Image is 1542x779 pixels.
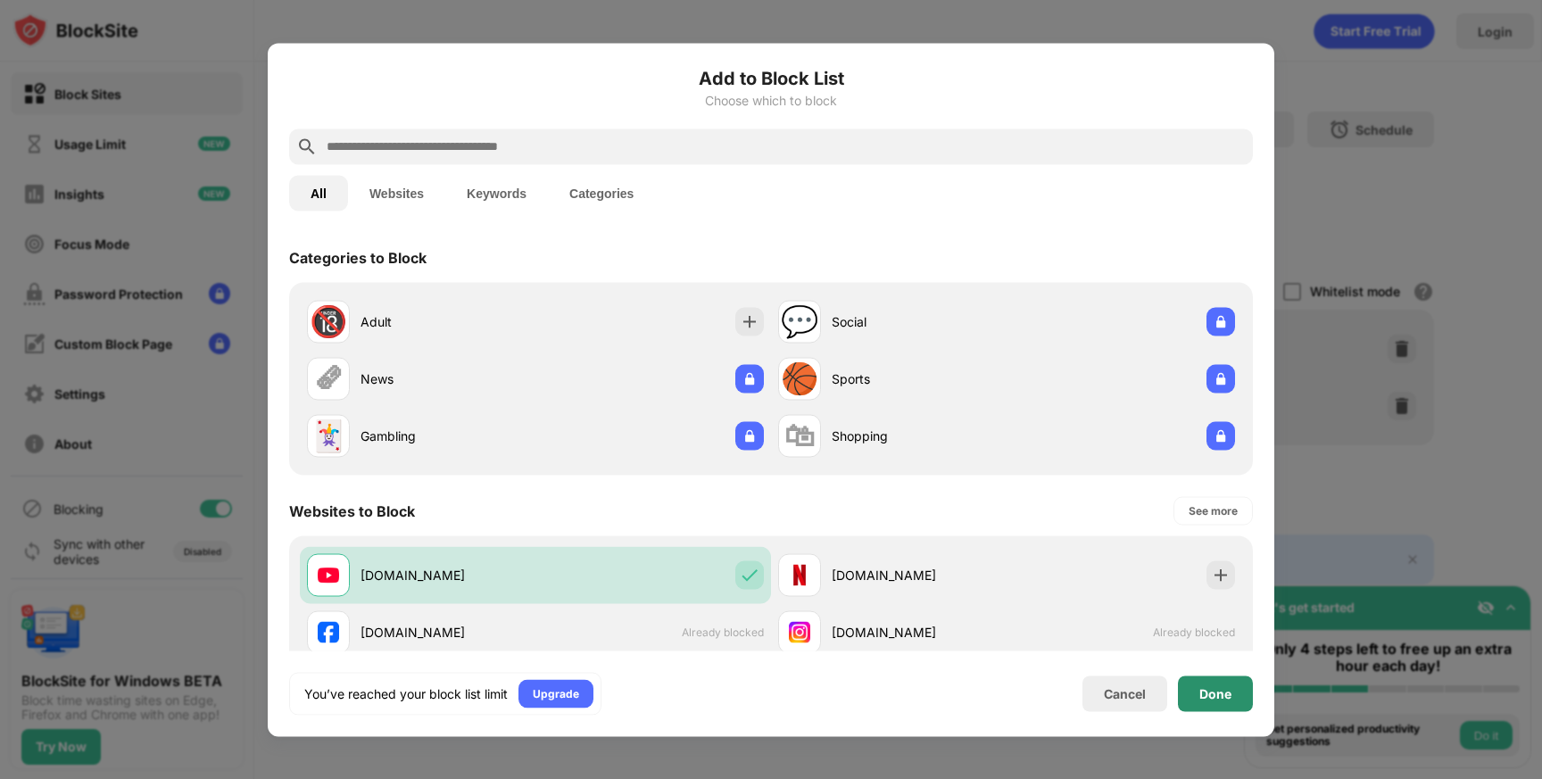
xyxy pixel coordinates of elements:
[289,501,415,519] div: Websites to Block
[781,360,818,397] div: 🏀
[318,621,339,642] img: favicons
[1104,686,1146,701] div: Cancel
[1153,626,1235,639] span: Already blocked
[361,312,535,331] div: Adult
[361,623,535,642] div: [DOMAIN_NAME]
[789,621,810,642] img: favicons
[348,175,445,211] button: Websites
[361,369,535,388] div: News
[445,175,548,211] button: Keywords
[310,303,347,340] div: 🔞
[784,418,815,454] div: 🛍
[548,175,655,211] button: Categories
[832,369,1007,388] div: Sports
[310,418,347,454] div: 🃏
[296,136,318,157] img: search.svg
[1189,501,1238,519] div: See more
[289,93,1253,107] div: Choose which to block
[781,303,818,340] div: 💬
[361,427,535,445] div: Gambling
[289,175,348,211] button: All
[533,684,579,702] div: Upgrade
[313,360,344,397] div: 🗞
[789,564,810,585] img: favicons
[832,566,1007,584] div: [DOMAIN_NAME]
[318,564,339,585] img: favicons
[289,64,1253,91] h6: Add to Block List
[1199,686,1231,700] div: Done
[361,566,535,584] div: [DOMAIN_NAME]
[832,623,1007,642] div: [DOMAIN_NAME]
[682,626,764,639] span: Already blocked
[289,248,427,266] div: Categories to Block
[304,684,508,702] div: You’ve reached your block list limit
[832,312,1007,331] div: Social
[832,427,1007,445] div: Shopping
